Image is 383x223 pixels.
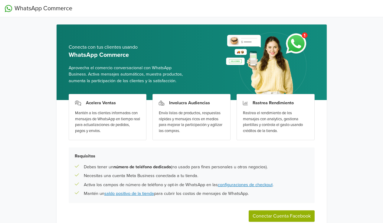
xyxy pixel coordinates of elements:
[159,110,224,134] div: Envía listas de productos, respuestas rápidas y mensajes ricos en medios para mejorar la particip...
[84,182,273,188] p: Activa los campos de número de teléfono y opt-in de WhatsApp en las .
[243,110,308,134] div: Rastrea el rendimiento de los mensajes con analytics, gestiona plantillas y controla el gasto usa...
[75,110,140,134] div: Mantén a los clientes informados con mensajes de WhatsApp en tiempo real para actualizaciones de ...
[86,100,116,105] h3: Acelera Ventas
[169,100,210,105] h3: Involucra Audiencias
[69,44,187,50] h5: Conecta con tus clientes usando
[253,100,294,105] h3: Rastrea Rendimiento
[69,51,187,59] h5: WhatsApp Commerce
[249,210,315,222] button: Conectar Cuenta Facebook
[84,190,249,197] p: Mantén un para cubrir los costos de mensajes de WhatsApp.
[84,164,268,170] p: Debes tener un (no usado para fines personales u otros negocios).
[221,29,314,100] img: whatsapp_setup_banner
[113,164,171,170] b: número de teléfono dedicado
[84,173,198,179] p: Necesitas una cuenta Meta Business conectada a tu tienda.
[15,4,72,13] span: WhatsApp Commerce
[69,65,187,84] span: Aprovecha el comercio conversacional con WhatsApp Business. Activa mensajes automáticos, muestra ...
[218,182,273,187] a: configuraciones de checkout
[5,5,12,12] img: WhatsApp
[75,154,309,159] h5: Requisitos
[104,191,154,196] a: saldo positivo de la tienda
